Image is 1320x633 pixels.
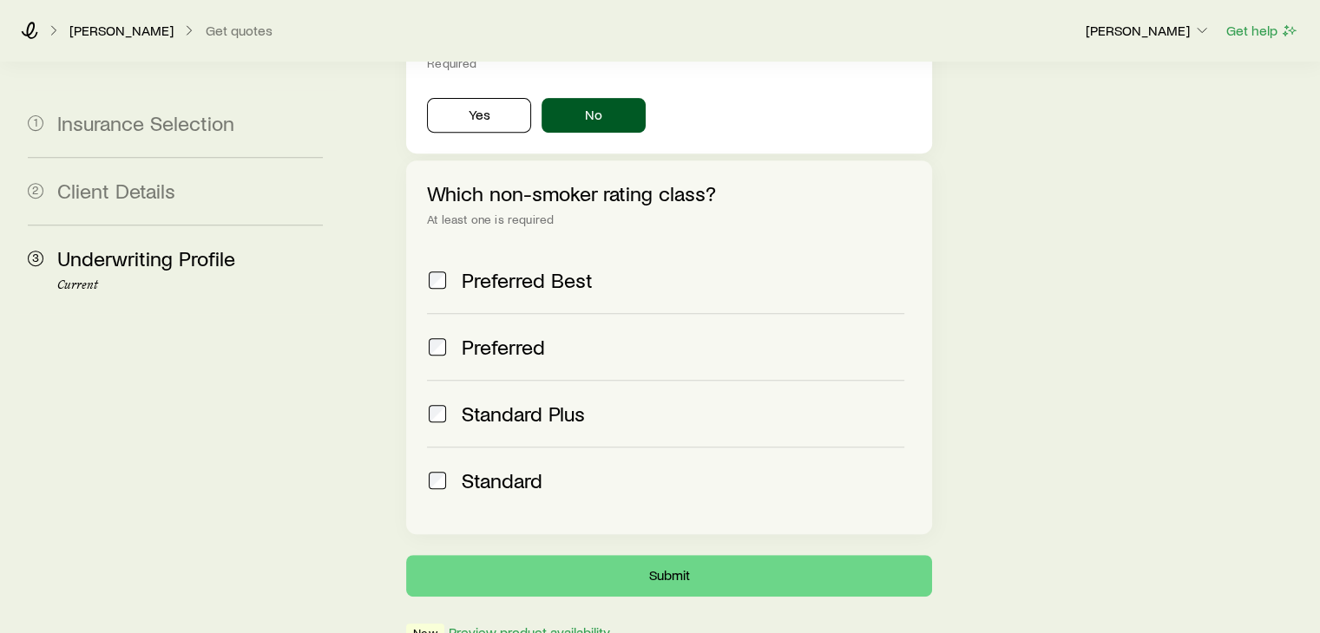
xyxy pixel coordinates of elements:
input: Standard [429,472,446,489]
p: [PERSON_NAME] [69,22,174,39]
span: Standard [462,468,542,493]
button: Submit [406,555,931,597]
button: [PERSON_NAME] [1085,21,1212,42]
span: 2 [28,183,43,199]
span: Client Details [57,178,175,203]
span: Preferred [462,335,545,359]
button: Get quotes [205,23,273,39]
span: Insurance Selection [57,110,234,135]
input: Preferred Best [429,271,446,289]
p: Which non-smoker rating class? [427,181,910,206]
p: Current [57,278,323,292]
div: Required [427,56,910,70]
button: Yes [427,98,531,133]
input: Standard Plus [429,405,446,422]
p: [PERSON_NAME] [1086,22,1211,39]
div: At least one is required [427,212,910,226]
span: 1 [28,115,43,131]
input: Preferred [429,338,446,356]
span: Standard Plus [462,401,585,426]
button: No [542,98,646,133]
button: Get help [1225,21,1299,41]
span: Preferred Best [462,268,593,292]
span: 3 [28,251,43,266]
span: Underwriting Profile [57,245,235,271]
